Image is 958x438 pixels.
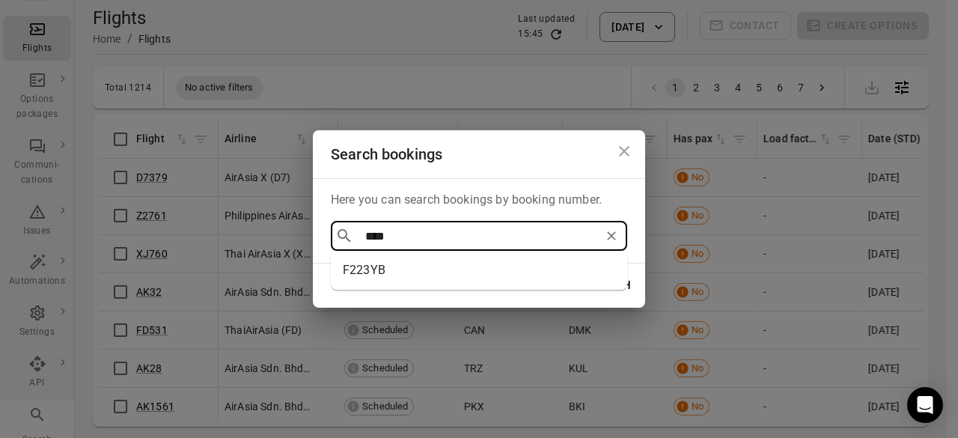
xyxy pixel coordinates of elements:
li: F223YB [331,257,627,284]
button: Clear [601,225,622,246]
p: Here you can search bookings by booking number. [331,191,627,209]
div: Open Intercom Messenger [907,387,943,423]
h2: Search bookings [313,130,645,178]
button: Close dialog [609,136,639,166]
